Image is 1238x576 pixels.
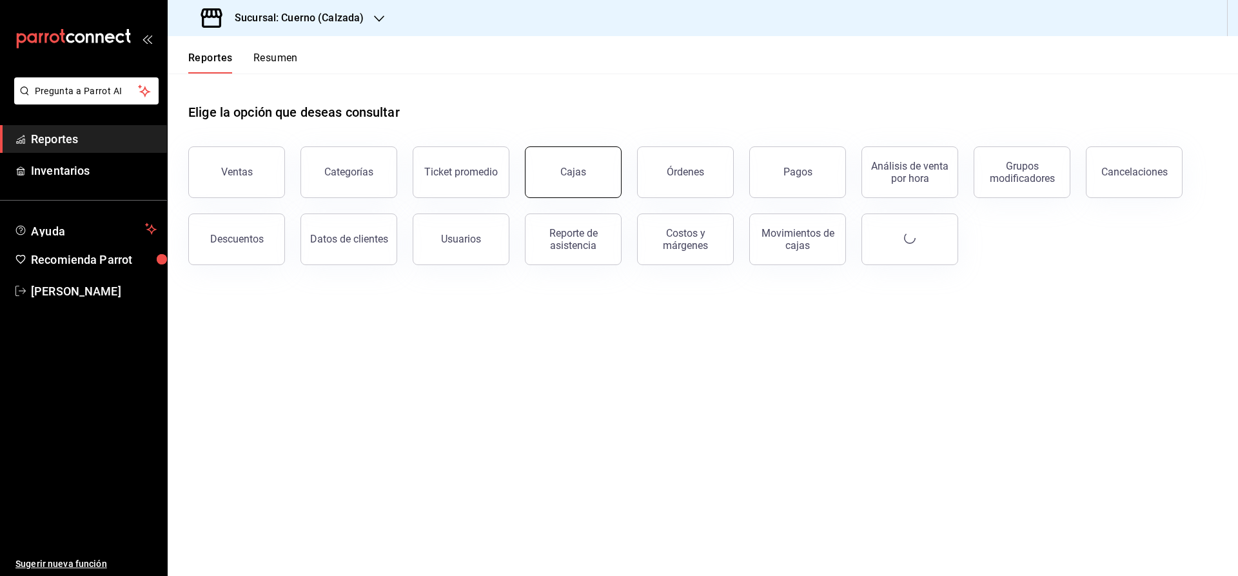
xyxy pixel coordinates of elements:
[31,130,157,148] span: Reportes
[645,227,725,252] div: Costos y márgenes
[982,160,1062,184] div: Grupos modificadores
[974,146,1070,198] button: Grupos modificadores
[560,166,586,178] div: Cajas
[324,166,373,178] div: Categorías
[188,146,285,198] button: Ventas
[413,214,509,265] button: Usuarios
[31,251,157,268] span: Recomienda Parrot
[224,10,364,26] h3: Sucursal: Cuerno (Calzada)
[14,77,159,104] button: Pregunta a Parrot AI
[310,233,388,245] div: Datos de clientes
[637,214,734,265] button: Costos y márgenes
[188,52,298,74] div: navigation tabs
[300,214,397,265] button: Datos de clientes
[15,557,157,571] span: Sugerir nueva función
[188,214,285,265] button: Descuentos
[31,283,157,300] span: [PERSON_NAME]
[210,233,264,245] div: Descuentos
[142,34,152,44] button: open_drawer_menu
[533,227,613,252] div: Reporte de asistencia
[637,146,734,198] button: Órdenes
[1086,146,1183,198] button: Cancelaciones
[749,214,846,265] button: Movimientos de cajas
[253,52,298,74] button: Resumen
[749,146,846,198] button: Pagos
[188,52,233,74] button: Reportes
[9,94,159,107] a: Pregunta a Parrot AI
[441,233,481,245] div: Usuarios
[1101,166,1168,178] div: Cancelaciones
[525,214,622,265] button: Reporte de asistencia
[667,166,704,178] div: Órdenes
[31,162,157,179] span: Inventarios
[870,160,950,184] div: Análisis de venta por hora
[35,84,139,98] span: Pregunta a Parrot AI
[31,221,140,237] span: Ayuda
[758,227,838,252] div: Movimientos de cajas
[525,146,622,198] button: Cajas
[300,146,397,198] button: Categorías
[413,146,509,198] button: Ticket promedio
[424,166,498,178] div: Ticket promedio
[783,166,812,178] div: Pagos
[861,146,958,198] button: Análisis de venta por hora
[188,103,400,122] h1: Elige la opción que deseas consultar
[221,166,253,178] div: Ventas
